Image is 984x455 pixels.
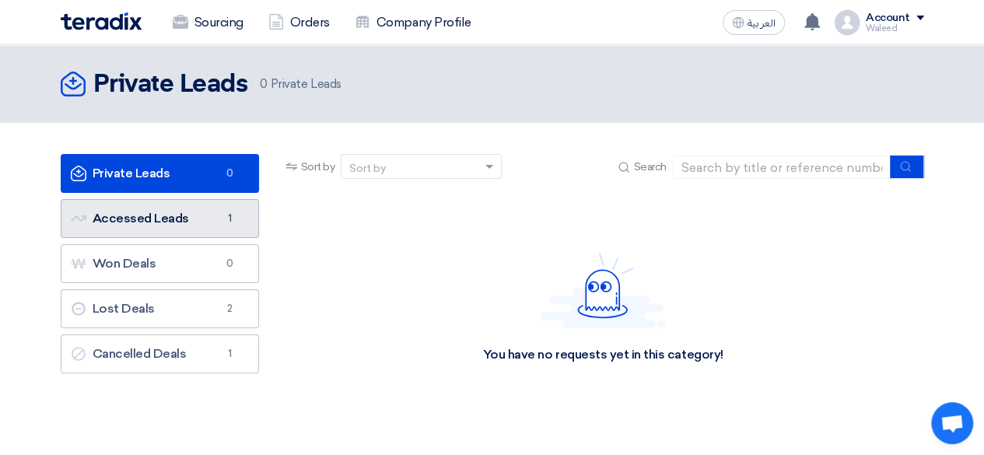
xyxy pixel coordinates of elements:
[260,75,341,93] span: Private Leads
[256,5,342,40] a: Orders
[221,301,240,317] span: 2
[160,5,256,40] a: Sourcing
[723,10,785,35] button: العربية
[61,199,259,238] a: Accessed Leads1
[61,289,259,328] a: Lost Deals2
[61,12,142,30] img: Teradix logo
[349,160,386,177] div: Sort by
[541,253,665,328] img: Hello
[221,166,240,181] span: 0
[483,347,723,363] div: You have no requests yet in this category!
[221,256,240,271] span: 0
[633,159,666,175] span: Search
[221,346,240,362] span: 1
[673,156,891,179] input: Search by title or reference number
[931,402,973,444] div: Open chat
[342,5,484,40] a: Company Profile
[221,211,240,226] span: 1
[260,77,268,91] span: 0
[301,159,335,175] span: Sort by
[61,154,259,193] a: Private Leads0
[61,244,259,283] a: Won Deals0
[61,334,259,373] a: Cancelled Deals1
[835,10,860,35] img: profile_test.png
[748,18,776,29] span: العربية
[93,69,248,100] h2: Private Leads
[866,12,910,25] div: Account
[866,24,924,33] div: Waleed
